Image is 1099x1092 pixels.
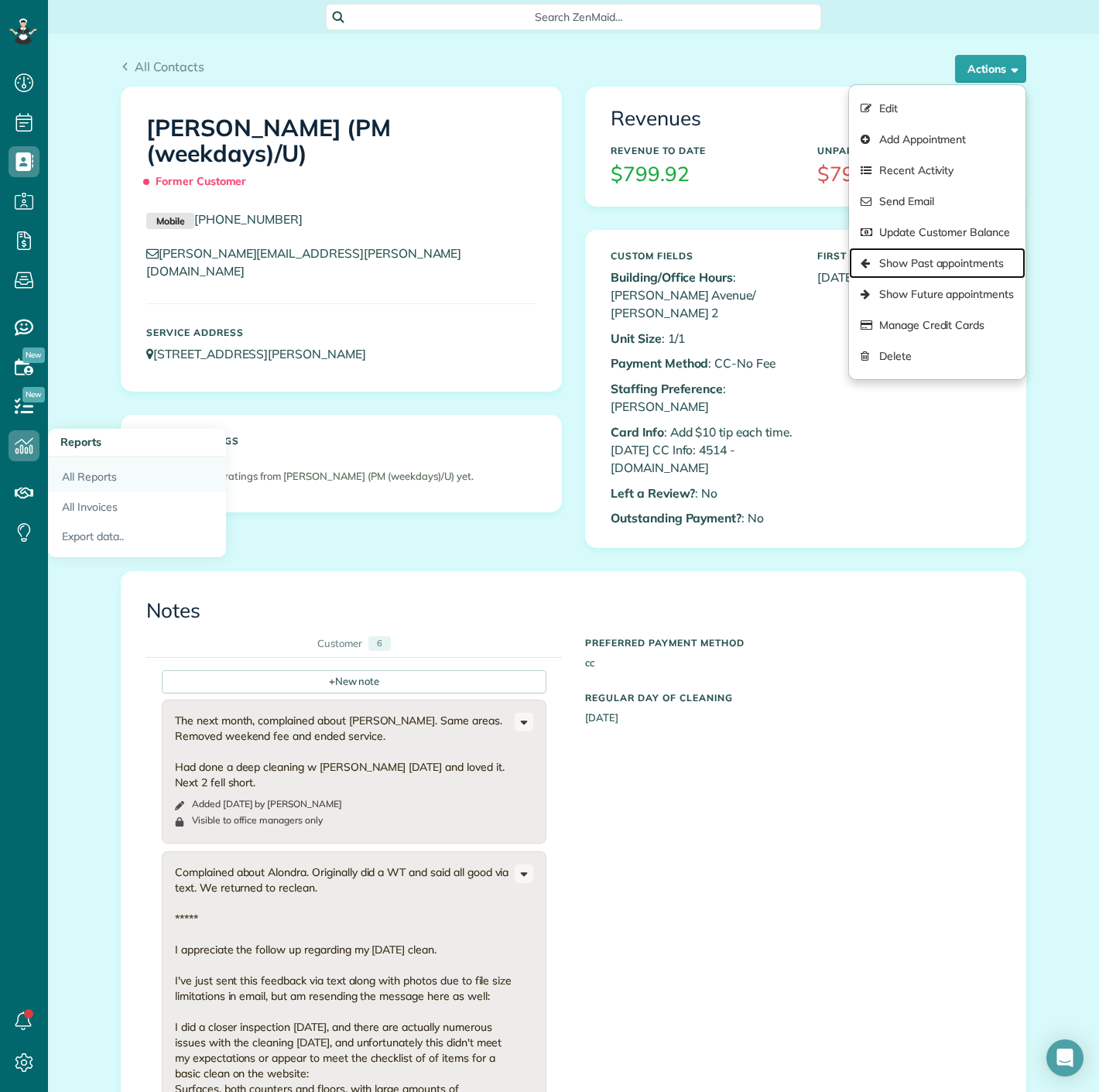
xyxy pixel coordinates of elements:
span: New [22,387,45,402]
a: Send Email [849,186,1025,217]
a: Manage Credit Cards [849,310,1025,341]
div: Customer [317,636,362,651]
time: Added [DATE] by [PERSON_NAME] [192,798,342,810]
h5: Service Address [146,327,536,337]
a: Show Past appointments [849,248,1025,279]
div: Open Intercom Messenger [1046,1039,1084,1077]
b: Card Info [611,424,664,440]
span: New [22,347,45,363]
p: No ratings from [PERSON_NAME] (PM (weekdays)/U) yet. [154,469,529,484]
p: [DATE] [817,269,1001,286]
a: All Reports [48,457,226,492]
h5: Regular day of cleaning [585,693,1001,703]
div: 6 [368,636,391,651]
h3: Notes [146,600,1001,622]
a: All Invoices [48,492,226,522]
b: Building/Office Hours [611,269,733,285]
div: New note [162,670,546,693]
a: [STREET_ADDRESS][PERSON_NAME] [146,346,381,361]
small: Mobile [146,213,194,230]
a: Show Future appointments [849,279,1025,310]
p: : 1/1 [611,330,794,347]
a: Update Customer Balance [849,217,1025,248]
b: Outstanding Payment? [611,510,741,525]
h3: Revenues [611,108,1001,130]
div: The next month, complained about [PERSON_NAME]. Same areas. Removed weekend fee and ended service... [175,713,515,790]
a: [PERSON_NAME][EMAIL_ADDRESS][PERSON_NAME][DOMAIN_NAME] [146,245,461,279]
h5: Service ratings [146,436,536,446]
a: Export data.. [48,522,226,557]
a: Edit [849,93,1025,124]
span: All Contacts [135,59,204,74]
p: : No [611,509,794,527]
a: Delete [849,341,1025,371]
a: Mobile[PHONE_NUMBER] [146,211,303,227]
b: Staffing Preference [611,381,723,396]
div: cc [DATE] [573,630,1012,726]
p: : [PERSON_NAME] Avenue/ [PERSON_NAME] 2 [611,269,794,322]
b: Unit Size [611,330,662,346]
h5: Unpaid Balance [817,145,1001,156]
p: : Add $10 tip each time. [DATE] CC Info: 4514 - [DOMAIN_NAME] [611,423,794,477]
h1: [PERSON_NAME] (PM (weekdays)/U) [146,115,536,195]
a: Add Appointment [849,124,1025,155]
b: Left a Review? [611,485,695,501]
span: Former Customer [146,168,253,195]
button: Actions [955,55,1026,83]
h5: Preferred Payment Method [585,638,1001,648]
h3: $799.92 [817,163,1001,186]
div: Visible to office managers only [192,814,323,827]
h5: Custom Fields [611,251,794,261]
p: : [PERSON_NAME] [611,380,794,416]
a: Recent Activity [849,155,1025,186]
p: : CC-No Fee [611,354,794,372]
a: All Contacts [121,57,204,76]
span: Reports [60,435,101,449]
h5: First Serviced On [817,251,1001,261]
p: : No [611,484,794,502]
h5: Revenue to Date [611,145,794,156]
h3: $799.92 [611,163,794,186]
span: + [329,674,335,688]
b: Payment Method [611,355,708,371]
